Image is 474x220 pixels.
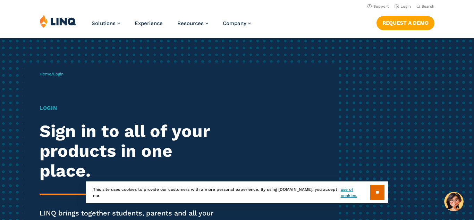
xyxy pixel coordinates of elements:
span: Search [422,4,434,9]
nav: Primary Navigation [92,15,251,38]
nav: Button Navigation [376,15,434,30]
img: LINQ | K‑12 Software [40,15,76,28]
a: use of cookies. [341,186,370,199]
a: Support [367,4,389,9]
a: Resources [177,20,208,26]
a: Request a Demo [376,16,434,30]
a: Company [223,20,251,26]
h1: Login [40,104,222,112]
button: Open Search Bar [416,4,434,9]
div: This site uses cookies to provide our customers with a more personal experience. By using [DOMAIN... [86,181,388,203]
span: Resources [177,20,204,26]
a: Solutions [92,20,120,26]
a: Experience [135,20,163,26]
a: Home [40,72,51,76]
span: Company [223,20,246,26]
h2: Sign in to all of your products in one place. [40,121,222,180]
button: Hello, have a question? Let’s chat. [444,192,464,211]
span: / [40,72,64,76]
a: Login [395,4,411,9]
span: Solutions [92,20,116,26]
span: Login [53,72,64,76]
